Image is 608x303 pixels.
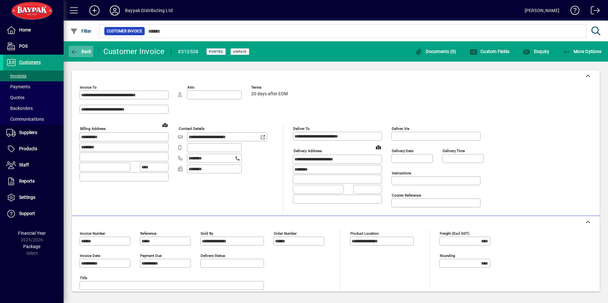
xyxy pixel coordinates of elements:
[201,231,213,236] mat-label: Sold by
[561,46,603,57] button: More Options
[19,195,35,200] span: Settings
[84,5,105,16] button: Add
[440,231,469,236] mat-label: Freight (excl GST)
[3,114,64,125] a: Communications
[178,47,199,57] div: #310508
[19,162,29,167] span: Staff
[19,130,37,135] span: Suppliers
[3,141,64,157] a: Products
[468,46,511,57] button: Custom Fields
[373,142,383,152] a: View on map
[19,27,31,32] span: Home
[392,149,413,153] mat-label: Delivery date
[3,103,64,114] a: Backorders
[3,92,64,103] a: Quotes
[70,29,92,34] span: Filter
[19,178,35,184] span: Reports
[19,60,41,65] span: Customers
[525,5,559,16] div: [PERSON_NAME]
[233,50,247,54] span: Unpaid
[140,253,162,258] mat-label: Payment due
[18,231,46,236] span: Financial Year
[443,149,465,153] mat-label: Delivery time
[80,276,87,280] mat-label: Title
[6,84,30,89] span: Payments
[3,81,64,92] a: Payments
[140,231,156,236] mat-label: Reference
[209,50,223,54] span: Posted
[566,1,580,22] a: Knowledge Base
[19,146,37,151] span: Products
[103,46,165,57] div: Customer Invoice
[3,157,64,173] a: Staff
[392,193,421,198] mat-label: Courier Reference
[3,38,64,54] a: POS
[69,46,93,57] button: Back
[80,253,100,258] mat-label: Invoice date
[80,231,105,236] mat-label: Invoice number
[251,91,288,97] span: 20 days after EOM
[3,173,64,189] a: Reports
[23,244,40,249] span: Package
[105,5,125,16] button: Profile
[19,211,35,216] span: Support
[6,106,33,111] span: Backorders
[523,49,549,54] span: Enquiry
[3,190,64,205] a: Settings
[6,117,44,122] span: Communications
[69,25,93,37] button: Filter
[64,46,99,57] app-page-header-button: Back
[521,46,551,57] button: Enquiry
[19,44,28,49] span: POS
[392,171,411,175] mat-label: Instructions
[274,231,297,236] mat-label: Order number
[107,28,142,34] span: Customer Invoice
[392,126,409,131] mat-label: Deliver via
[160,120,170,130] a: View on map
[3,22,64,38] a: Home
[80,85,97,90] mat-label: Invoice To
[586,1,600,22] a: Logout
[6,73,26,78] span: Invoices
[251,85,289,90] span: Terms
[440,253,455,258] mat-label: Rounding
[3,71,64,81] a: Invoices
[201,253,225,258] mat-label: Delivery status
[125,5,173,16] div: Baypak Distributing Ltd
[470,49,510,54] span: Custom Fields
[415,49,456,54] span: Documents (0)
[187,85,194,90] mat-label: Attn
[413,46,458,57] button: Documents (0)
[3,206,64,222] a: Support
[563,49,602,54] span: More Options
[6,95,24,100] span: Quotes
[350,231,379,236] mat-label: Product location
[3,125,64,141] a: Suppliers
[293,126,310,131] mat-label: Deliver To
[70,49,92,54] span: Back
